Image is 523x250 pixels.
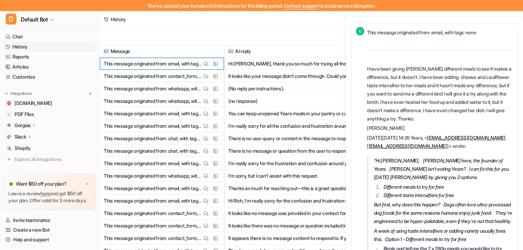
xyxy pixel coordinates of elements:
p: Hi [PERSON_NAME], [PERSON_NAME] here, the founder of Years. [PERSON_NAME] isn't eating Years? I c... [374,157,513,181]
p: This message originated from: whatsapp, with tags: none ----- [104,95,202,107]
span: D [6,14,17,25]
button: There is no message or question from the user to respond to in this ticket. [228,145,363,157]
p: This message originated from: email, with tags: none ----- Hi I knew this would happen! I paid fo... [104,195,202,207]
p: I have been giving [PERSON_NAME] different meals to see if makes a difference, but it doesn't. I ... [367,65,513,123]
p: This message originated from: email, with tags: none ----- I have been giving [PERSON_NAME] diffe... [104,57,202,70]
span: [DOMAIN_NAME] [15,100,52,107]
p: This message originated from: contact_form, with tags: none ----- [104,70,202,82]
button: Integrations [3,90,34,97]
button: I'm really sorry for all the confusion and frustration around your payments and delivery dates. W... [228,120,363,132]
a: help.years.com[DOMAIN_NAME] [3,98,97,108]
p: This message originated from: contact_form, with tags: none ----- [104,232,202,244]
p: This message originated from: chat, with tags: none ----- [104,132,202,145]
p: A week of using taste intensifiers or adding variety usually fixes this. Option 1 - Different mea... [374,227,513,243]
li: Different taste intensifiers for free [382,191,513,199]
span: U [356,27,364,35]
a: Explore all integrations [3,154,97,164]
p: This message originated from: whatsapp, with tags: none ----- [104,170,202,182]
button: Hi [PERSON_NAME], thank you so much for trying all those different ways to encourage [PERSON_NAME... [228,57,363,70]
a: Reports [3,52,97,62]
p: Slack [15,133,26,140]
a: Customize [3,72,97,82]
a: here [40,190,50,196]
p: But first, why does this happen? Dogs often love ultra-processed dog foods for the same reasons h... [374,200,513,225]
button: It looks like no message was provided in your contact form submission. If you have a question or ... [228,207,363,220]
img: Slack [7,135,11,139]
p: This message originated from: chat, with tags: none ----- [104,145,202,157]
p: [DATE][DATE] 14:26 Years, < [ ]> wrote: [367,134,513,150]
button: It looks like there was no message or question included in your submission. If you need help or h... [228,220,363,232]
a: [EMAIL_ADDRESS][DOMAIN_NAME] [427,135,505,141]
div: History [111,16,126,23]
p: This message originated from: email, with tags: none ----- I think what happened is when I went o... [104,120,202,132]
p: Gorgias [15,122,31,129]
a: History [3,42,97,52]
p: This message originated from: contact_form, with tags: none ----- [104,207,202,220]
p: This message originated from: email, with tags: none ----- Why have you charged me for this full ... [104,182,202,195]
a: PDF FilesPDF Files [3,109,97,119]
li: Different meals to try for free [382,183,513,191]
img: Shopify [7,146,11,150]
img: star [8,181,14,187]
span: Contact support [284,3,319,9]
p: Leave a review and get $50 off your plan. Offer valid for 3 more days. [8,190,91,204]
a: Help and support [3,235,97,244]
button: You can keep unopened Years meals in your pantry or cupboard—they don't need to be refrigerated t... [228,107,363,120]
span: PDF Files [15,111,34,118]
a: Create a new Bot [3,225,97,235]
p: Integrations [10,91,32,96]
p: [PERSON_NAME] [367,124,513,132]
a: ShopifyShopify [3,143,97,153]
p: This message originated from: email, with tags: none ----- Yes, I have been charged the full amou... [104,157,202,170]
p: This message originated from: email, with tags: none [367,28,513,37]
img: menu_add.svg [88,91,93,96]
p: Want $50 off your plan? [16,180,67,187]
img: expand menu [4,91,9,96]
img: explore all integrations [6,156,12,163]
button: There is no user query or content in the message to respond to. No reply will be sent. [228,132,363,145]
p: This message originated from: whatsapp, with tags: none ----- [104,82,202,95]
span: Explore all integrations [15,154,94,165]
a: Articles [3,62,97,72]
button: (No reply per instructions.) [228,82,363,95]
img: help.years.com [7,101,11,105]
button: Hi Rich, I'm really sorry for the confusion and frustration—let me clarify how the trial and paym... [228,195,363,207]
span: Message [102,45,221,57]
p: This message originated from: contact_form, with tags: none ----- [104,220,202,232]
button: Thanks so much for reaching out—this is a great question and I completely understand your concern... [228,182,363,195]
span: Shopify [15,145,31,152]
img: PDF Files [7,112,11,116]
span: AI reply [227,45,365,57]
button: It looks like your message didn’t come through. Could you please provide a bit more detail or let... [228,70,363,82]
img: Gorgias [7,123,11,127]
p: This message originated from: email, with tags: none ----- Hello Can we keep the closed and open ... [104,107,202,120]
button: I'm really sorry for the frustration and confusion around your payments. Your first payment shoul... [228,157,363,170]
a: Chat [3,32,97,42]
a: Invite teammates [3,215,97,225]
a: [EMAIL_ADDRESS][DOMAIN_NAME] [369,143,447,149]
span: Default Bot [21,15,48,24]
button: It appears there is no message content to respond to. If you have a question or need assistance, ... [228,232,363,244]
button: (no response) [228,95,363,107]
img: x [85,182,90,186]
button: I'm sorry, but I can't assist with this request. [228,170,363,182]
